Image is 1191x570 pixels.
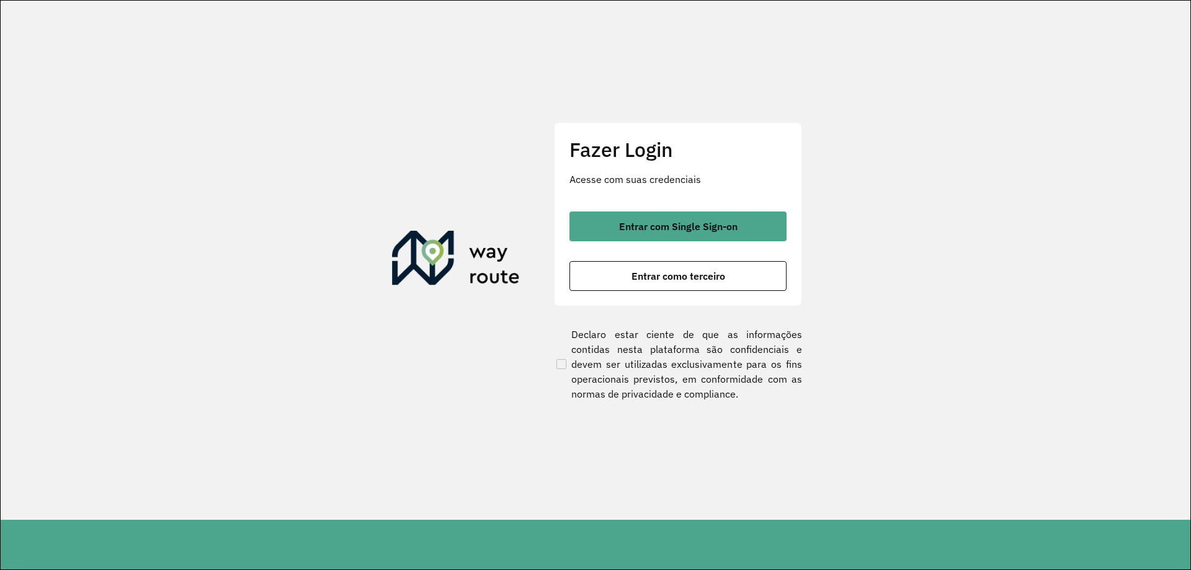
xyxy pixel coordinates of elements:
h2: Fazer Login [569,138,787,161]
p: Acesse com suas credenciais [569,172,787,187]
span: Entrar como terceiro [631,271,725,281]
span: Entrar com Single Sign-on [619,221,738,231]
img: Roteirizador AmbevTech [392,231,520,290]
label: Declaro estar ciente de que as informações contidas nesta plataforma são confidenciais e devem se... [554,327,802,401]
button: button [569,212,787,241]
button: button [569,261,787,291]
